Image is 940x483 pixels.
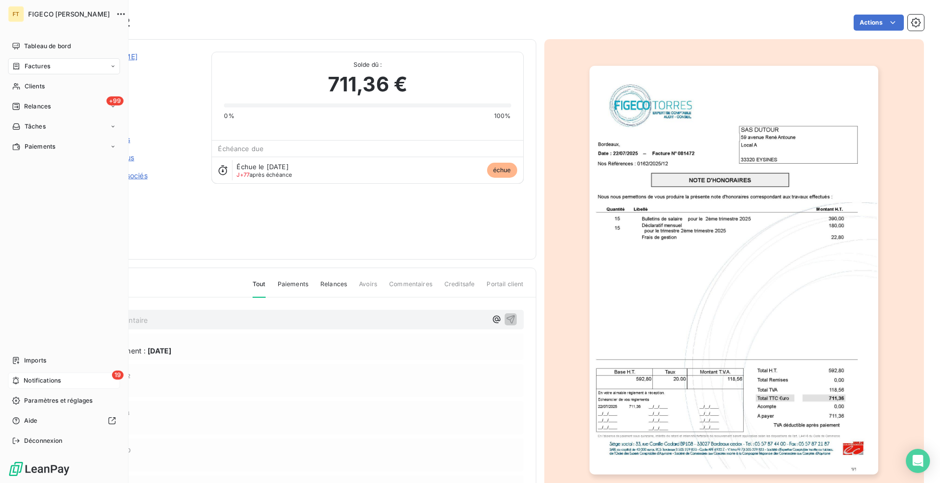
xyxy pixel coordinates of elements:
[8,461,70,477] img: Logo LeanPay
[359,280,377,297] span: Avoirs
[24,102,51,111] span: Relances
[444,280,475,297] span: Creditsafe
[24,416,38,425] span: Aide
[224,111,234,120] span: 0%
[487,163,517,178] span: échue
[24,396,92,405] span: Paramètres et réglages
[24,42,71,51] span: Tableau de bord
[278,280,308,297] span: Paiements
[25,82,45,91] span: Clients
[253,280,266,298] span: Tout
[24,356,46,365] span: Imports
[24,436,63,445] span: Déconnexion
[237,171,250,178] span: J+77
[24,376,61,385] span: Notifications
[8,413,120,429] a: Aide
[79,64,199,72] span: C000162
[25,62,50,71] span: Factures
[112,371,124,380] span: 19
[487,280,523,297] span: Portail client
[906,449,930,473] div: Open Intercom Messenger
[224,60,511,69] span: Solde dû :
[237,163,288,171] span: Échue le [DATE]
[389,280,432,297] span: Commentaires
[28,10,110,18] span: FIGECO [PERSON_NAME]
[494,111,511,120] span: 100%
[25,122,46,131] span: Tâches
[25,142,55,151] span: Paiements
[8,6,24,22] div: FT
[218,145,264,153] span: Échéance due
[237,172,292,178] span: après échéance
[854,15,904,31] button: Actions
[106,96,124,105] span: +99
[590,66,878,474] img: invoice_thumbnail
[328,69,407,99] span: 711,36 €
[320,280,347,297] span: Relances
[148,345,171,356] span: [DATE]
